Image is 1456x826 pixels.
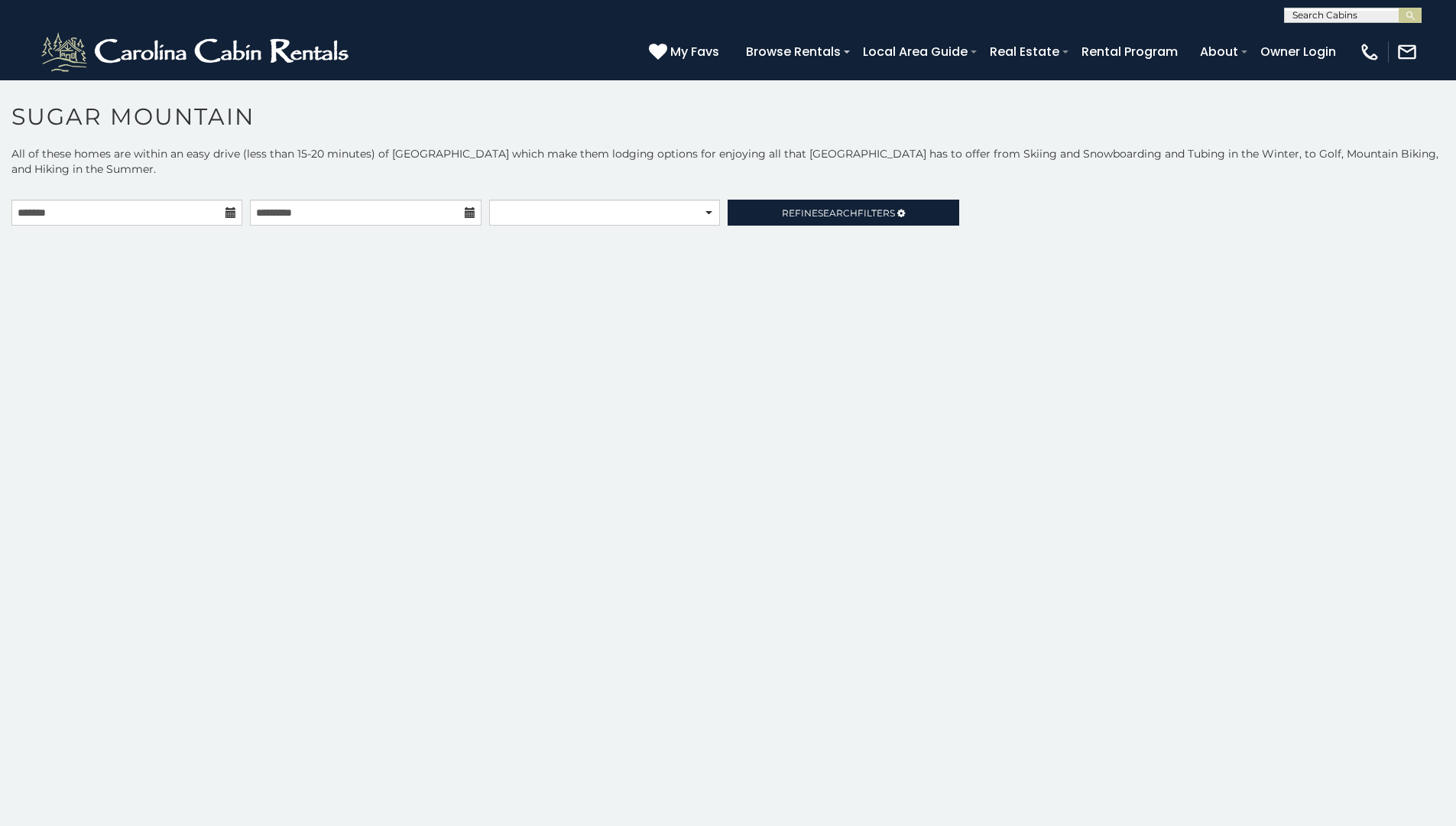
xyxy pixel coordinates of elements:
span: My Favs [670,42,719,61]
a: Rental Program [1074,38,1185,65]
a: My Favs [649,42,723,62]
a: About [1192,38,1246,65]
a: Real Estate [982,38,1067,65]
a: Browse Rentals [738,38,848,65]
img: phone-regular-white.png [1359,41,1380,63]
span: Search [818,207,858,219]
img: mail-regular-white.png [1396,41,1418,63]
a: Local Area Guide [855,38,975,65]
img: White-1-2.png [38,29,355,75]
span: Refine Filters [782,207,895,219]
a: RefineSearchFilters [728,200,958,226]
a: Owner Login [1253,38,1344,65]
